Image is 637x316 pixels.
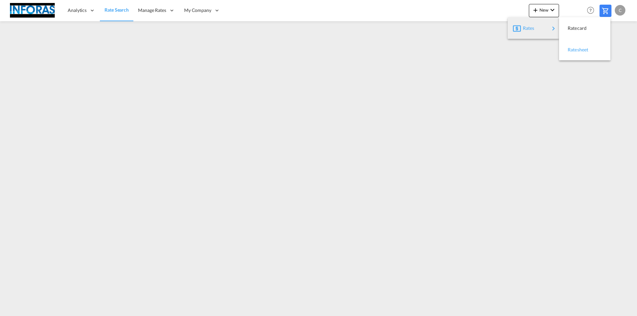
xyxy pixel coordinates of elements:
[549,25,557,32] md-icon: icon-chevron-right
[568,43,575,56] span: Ratesheet
[564,41,605,58] div: Ratesheet
[568,22,575,35] span: Ratecard
[564,20,605,36] div: Ratecard
[523,22,531,35] span: Rates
